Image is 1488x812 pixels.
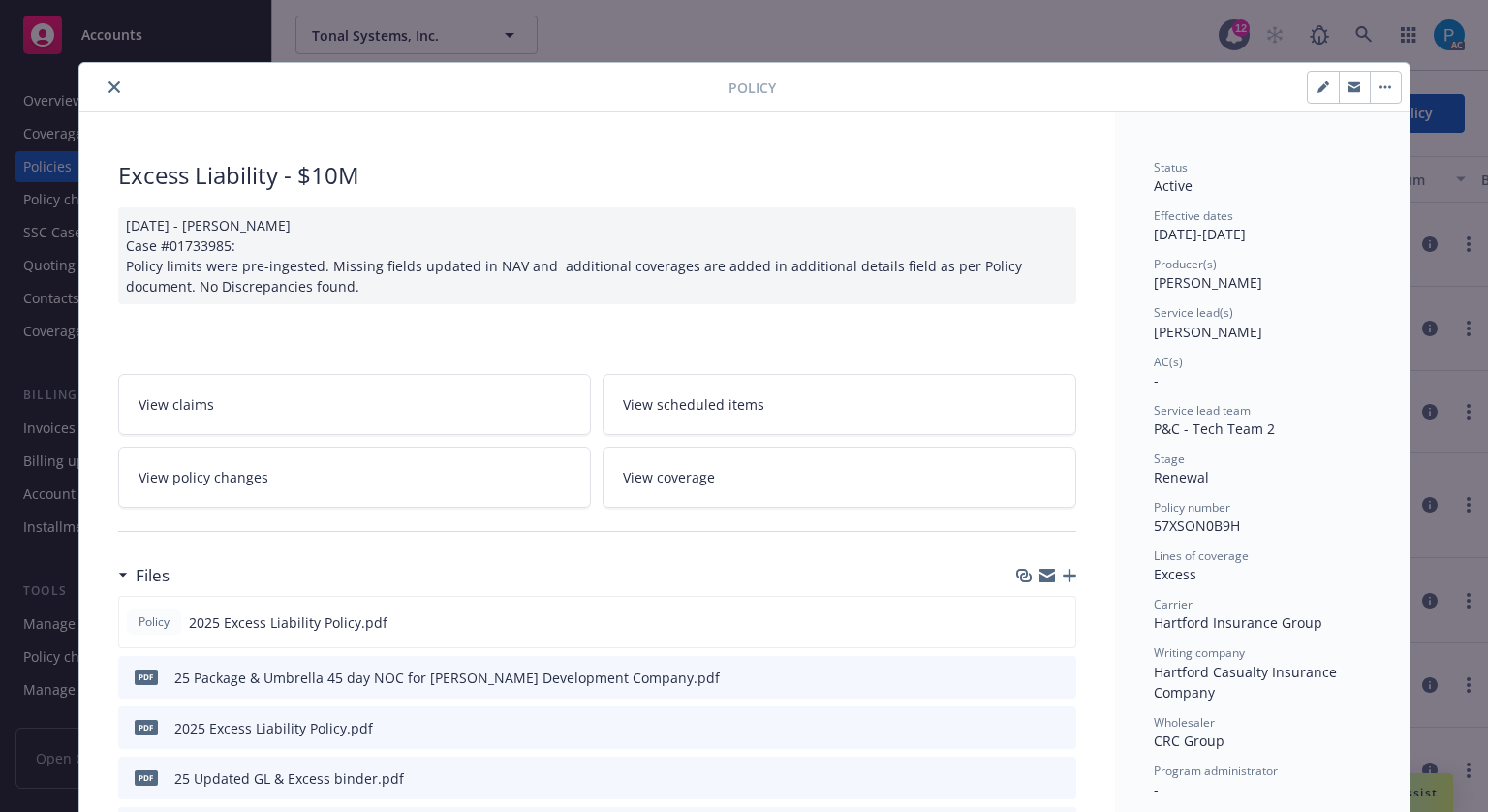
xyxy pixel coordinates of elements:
div: 25 Package & Umbrella 45 day NOC for [PERSON_NAME] Development Company.pdf [174,668,720,688]
span: Policy number [1154,499,1230,515]
span: 2025 Excess Liability Policy.pdf [189,612,387,633]
span: View scheduled items [623,394,764,415]
span: View claims [139,394,214,415]
span: 57XSON0B9H [1154,516,1240,535]
a: View coverage [603,447,1076,508]
span: Service lead(s) [1154,304,1233,321]
button: preview file [1051,718,1069,738]
span: Status [1154,159,1188,175]
button: preview file [1050,612,1068,633]
button: close [103,76,126,99]
span: CRC Group [1154,732,1224,750]
span: - [1154,371,1159,390]
span: Hartford Insurance Group [1154,613,1322,632]
span: [PERSON_NAME] [1154,323,1262,341]
span: pdf [135,720,158,734]
button: preview file [1051,668,1069,688]
a: View policy changes [118,447,592,508]
button: download file [1020,768,1036,789]
span: Service lead team [1154,402,1251,419]
div: Excess [1154,564,1371,584]
div: 25 Updated GL & Excess binder.pdf [174,768,404,789]
span: P&C - Tech Team 2 [1154,420,1275,438]
h3: Files [136,563,170,588]
div: Files [118,563,170,588]
a: View claims [118,374,592,435]
span: Policy [728,78,776,98]
span: Hartford Casualty Insurance Company [1154,663,1341,702]
button: download file [1019,612,1035,633]
span: AC(s) [1154,354,1183,370]
span: Producer(s) [1154,256,1217,272]
span: Carrier [1154,596,1193,612]
span: pdf [135,670,158,684]
span: Program administrator [1154,763,1278,779]
span: View coverage [623,467,715,487]
span: Lines of coverage [1154,547,1249,564]
div: [DATE] - [DATE] [1154,207,1371,244]
span: Policy [135,613,173,631]
span: pdf [135,770,158,785]
span: Writing company [1154,644,1245,661]
a: View scheduled items [603,374,1076,435]
span: - [1154,780,1159,798]
div: Excess Liability - $10M [118,159,1076,192]
span: Wholesaler [1154,714,1215,731]
span: Renewal [1154,468,1209,486]
span: Active [1154,176,1193,195]
div: 2025 Excess Liability Policy.pdf [174,718,373,738]
span: Stage [1154,451,1185,467]
div: [DATE] - [PERSON_NAME] Case #01733985: Policy limits were pre-ingested. Missing fields updated in... [118,207,1076,304]
button: download file [1020,668,1036,688]
button: preview file [1051,768,1069,789]
button: download file [1020,718,1036,738]
span: Effective dates [1154,207,1233,224]
span: View policy changes [139,467,268,487]
span: [PERSON_NAME] [1154,273,1262,292]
